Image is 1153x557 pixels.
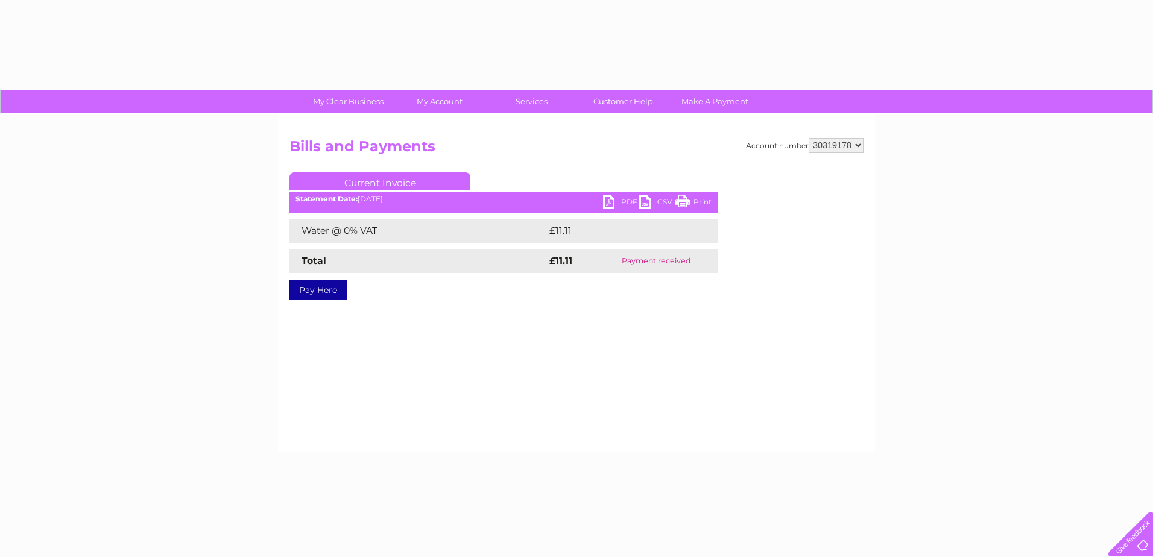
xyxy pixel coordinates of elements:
a: Print [675,195,712,212]
div: Account number [746,138,864,153]
a: PDF [603,195,639,212]
h2: Bills and Payments [289,138,864,161]
a: Pay Here [289,280,347,300]
td: Water @ 0% VAT [289,219,546,243]
a: CSV [639,195,675,212]
a: Make A Payment [665,90,765,113]
div: [DATE] [289,195,718,203]
a: Current Invoice [289,172,470,190]
a: Services [482,90,581,113]
strong: £11.11 [549,255,572,266]
td: Payment received [594,249,718,273]
td: £11.11 [546,219,687,243]
a: My Account [390,90,490,113]
a: Customer Help [573,90,673,113]
strong: Total [302,255,326,266]
b: Statement Date: [295,194,358,203]
a: My Clear Business [299,90,398,113]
